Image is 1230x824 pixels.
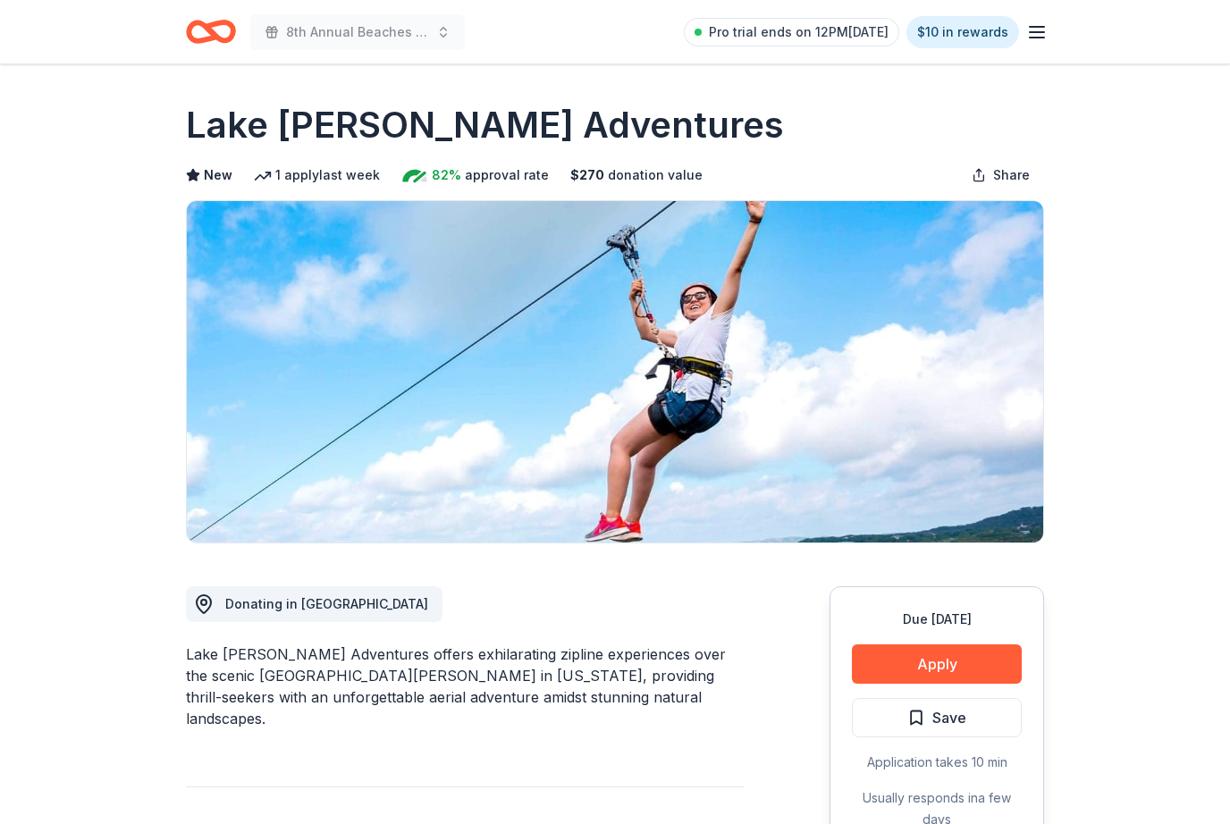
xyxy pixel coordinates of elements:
[186,100,784,150] h1: Lake [PERSON_NAME] Adventures
[852,609,1022,630] div: Due [DATE]
[465,164,549,186] span: approval rate
[852,644,1022,684] button: Apply
[993,164,1030,186] span: Share
[570,164,604,186] span: $ 270
[852,752,1022,773] div: Application takes 10 min
[186,11,236,53] a: Home
[286,21,429,43] span: 8th Annual Beaches Tour of Homes
[932,706,966,729] span: Save
[432,164,461,186] span: 82%
[906,16,1019,48] a: $10 in rewards
[684,18,899,46] a: Pro trial ends on 12PM[DATE]
[250,14,465,50] button: 8th Annual Beaches Tour of Homes
[852,698,1022,737] button: Save
[608,164,703,186] span: donation value
[957,157,1044,193] button: Share
[187,201,1043,542] img: Image for Lake Travis Zipline Adventures
[254,164,380,186] div: 1 apply last week
[186,643,744,729] div: Lake [PERSON_NAME] Adventures offers exhilarating zipline experiences over the scenic [GEOGRAPHIC...
[709,21,889,43] span: Pro trial ends on 12PM[DATE]
[225,596,428,611] span: Donating in [GEOGRAPHIC_DATA]
[204,164,232,186] span: New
